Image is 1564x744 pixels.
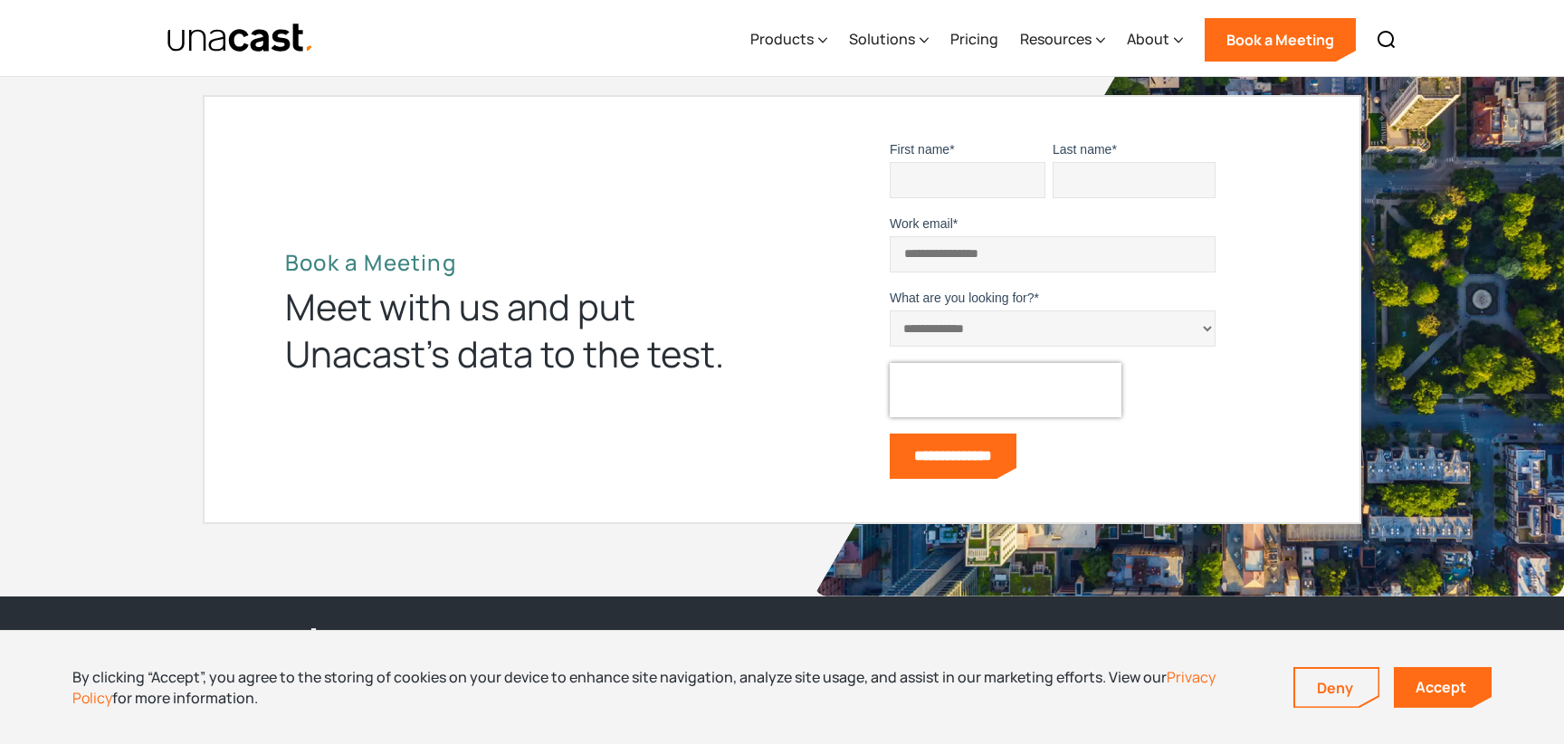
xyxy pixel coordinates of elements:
img: Unacast logo [203,627,329,654]
a: home [167,23,314,54]
a: Book a Meeting [1205,18,1356,62]
a: link to the homepage [203,625,866,654]
div: Solutions [849,3,929,77]
div: Products [750,3,827,77]
div: Resources [1020,3,1105,77]
div: Solutions [849,28,915,50]
div: Meet with us and put Unacast’s data to the test. [285,283,756,377]
div: About [1127,28,1169,50]
h2: Book a Meeting [285,249,756,276]
span: Work email [890,216,953,231]
span: Last name [1053,142,1111,157]
div: About [1127,3,1183,77]
img: Search icon [1376,29,1397,51]
a: Privacy Policy [72,667,1216,707]
span: What are you looking for? [890,291,1035,305]
img: Unacast text logo [167,23,314,54]
div: Resources [1020,28,1092,50]
iframe: reCAPTCHA [890,363,1121,417]
div: Products [750,28,814,50]
a: Accept [1394,667,1492,708]
a: Pricing [950,3,998,77]
div: By clicking “Accept”, you agree to the storing of cookies on your device to enhance site navigati... [72,667,1266,708]
span: First name [890,142,949,157]
a: Deny [1295,669,1378,707]
h3: Sign up for Unacast's Newsletter [1017,625,1263,654]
